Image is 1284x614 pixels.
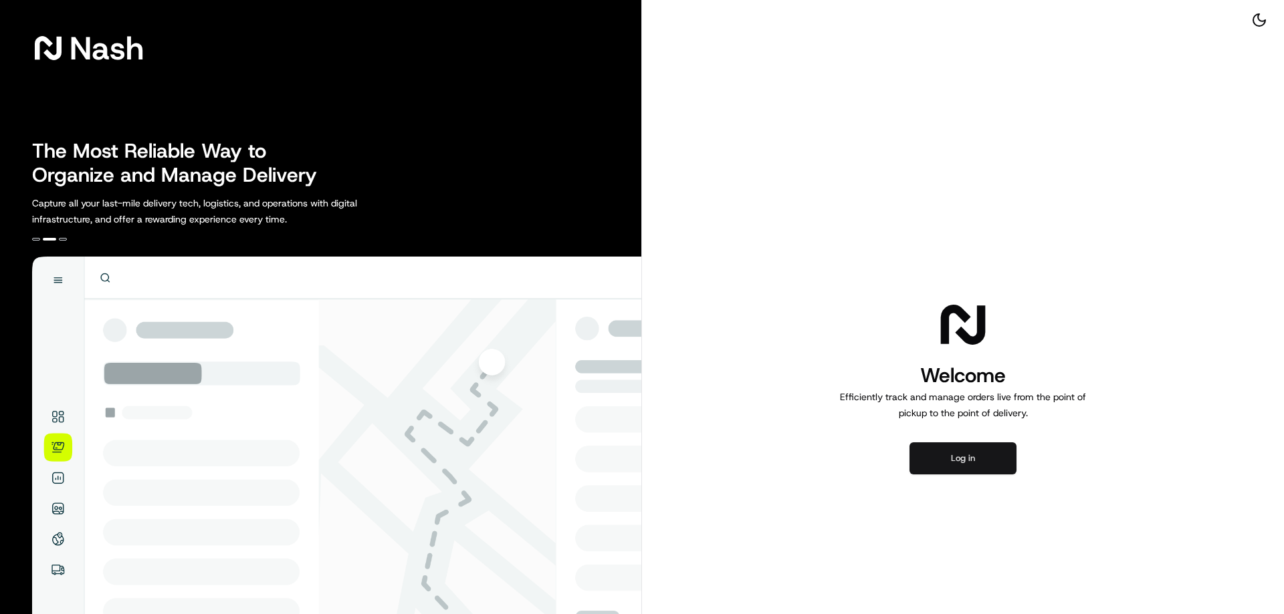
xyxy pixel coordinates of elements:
p: Capture all your last-mile delivery tech, logistics, and operations with digital infrastructure, ... [32,195,417,227]
h2: The Most Reliable Way to Organize and Manage Delivery [32,139,332,187]
button: Log in [909,442,1016,474]
p: Efficiently track and manage orders live from the point of pickup to the point of delivery. [835,389,1091,421]
h1: Welcome [835,362,1091,389]
span: Nash [70,35,144,61]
